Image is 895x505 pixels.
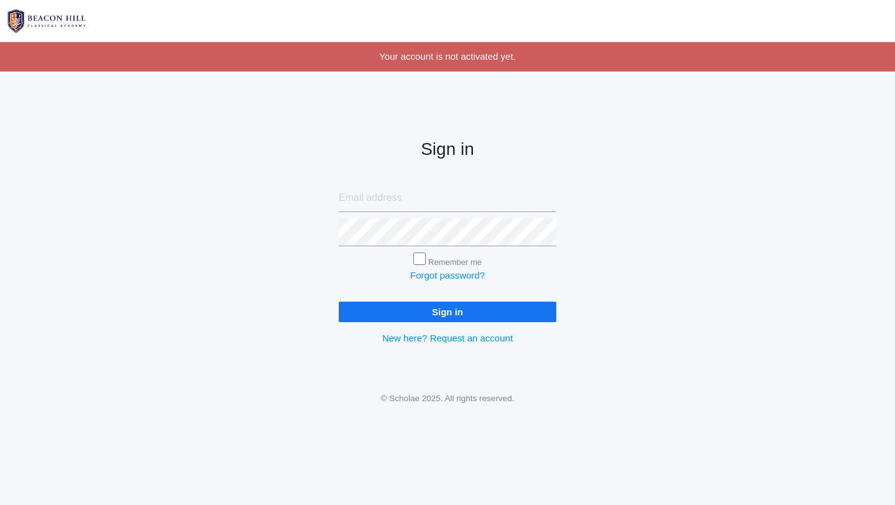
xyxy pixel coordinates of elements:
[339,184,556,212] input: Email address
[410,270,485,280] a: Forgot password?
[339,302,556,322] input: Sign in
[428,257,482,267] label: Remember me
[339,140,556,159] h2: Sign in
[382,333,513,343] a: New here? Request an account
